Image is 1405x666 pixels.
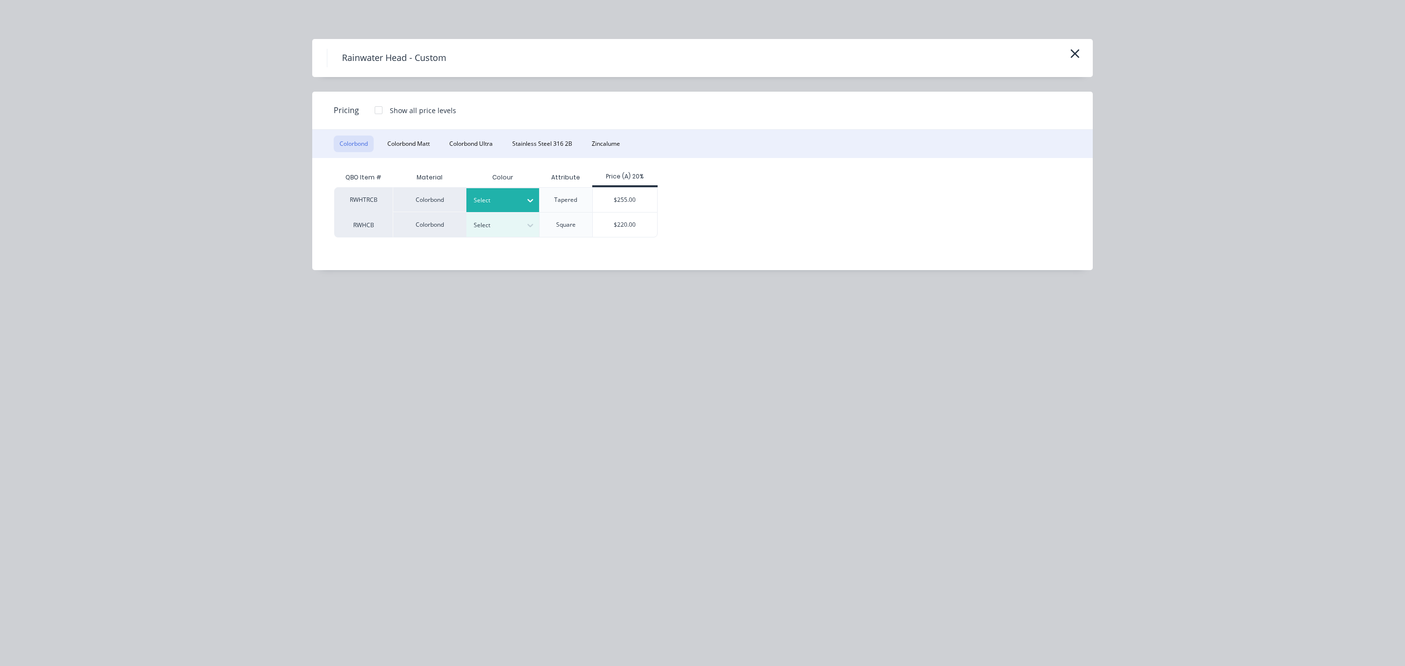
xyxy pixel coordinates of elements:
[327,49,461,67] h4: Rainwater Head - Custom
[466,168,539,187] div: Colour
[592,172,658,181] div: Price (A) 20%
[593,188,658,212] div: $255.00
[393,212,466,237] div: Colorbond
[593,213,658,237] div: $220.00
[334,104,359,116] span: Pricing
[393,187,466,212] div: Colorbond
[543,165,588,190] div: Attribute
[586,136,626,152] button: Zincalume
[443,136,499,152] button: Colorbond Ultra
[334,212,393,237] div: RWHCB
[556,220,576,229] div: Square
[381,136,436,152] button: Colorbond Matt
[334,168,393,187] div: QBO Item #
[506,136,578,152] button: Stainless Steel 316 2B
[393,168,466,187] div: Material
[334,136,374,152] button: Colorbond
[554,196,577,204] div: Tapered
[334,187,393,212] div: RWHTRCB
[390,105,456,116] div: Show all price levels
